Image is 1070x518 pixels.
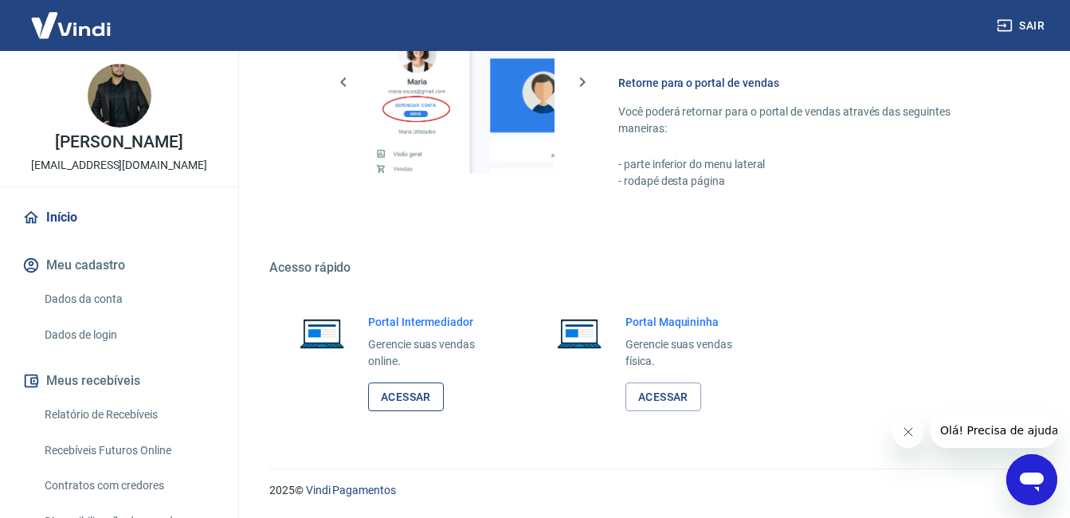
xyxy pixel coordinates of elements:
button: Sair [994,11,1051,41]
a: Relatório de Recebíveis [38,398,219,431]
p: - rodapé desta página [618,173,994,190]
iframe: Fechar mensagem [892,416,924,448]
button: Meu cadastro [19,248,219,283]
a: Início [19,200,219,235]
img: Imagem de um notebook aberto [546,314,613,352]
iframe: Mensagem da empresa [931,413,1057,448]
p: [EMAIL_ADDRESS][DOMAIN_NAME] [31,157,207,174]
img: Vindi [19,1,123,49]
a: Acessar [625,383,701,412]
span: Olá! Precisa de ajuda? [10,11,134,24]
a: Dados de login [38,319,219,351]
h6: Retorne para o portal de vendas [618,75,994,91]
p: Gerencie suas vendas online. [368,336,498,370]
h5: Acesso rápido [269,260,1032,276]
a: Contratos com credores [38,469,219,502]
p: Gerencie suas vendas física. [625,336,755,370]
h6: Portal Intermediador [368,314,498,330]
img: 0e38393f-a7da-47da-a327-614a861f6ad9.jpeg [88,64,151,128]
p: 2025 © [269,482,1032,499]
a: Dados da conta [38,283,219,316]
a: Acessar [368,383,444,412]
a: Vindi Pagamentos [306,484,396,496]
p: - parte inferior do menu lateral [618,156,994,173]
p: Você poderá retornar para o portal de vendas através das seguintes maneiras: [618,104,994,137]
iframe: Botão para abrir a janela de mensagens [1006,454,1057,505]
a: Recebíveis Futuros Online [38,434,219,467]
p: [PERSON_NAME] [55,134,182,151]
button: Meus recebíveis [19,363,219,398]
h6: Portal Maquininha [625,314,755,330]
img: Imagem de um notebook aberto [288,314,355,352]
